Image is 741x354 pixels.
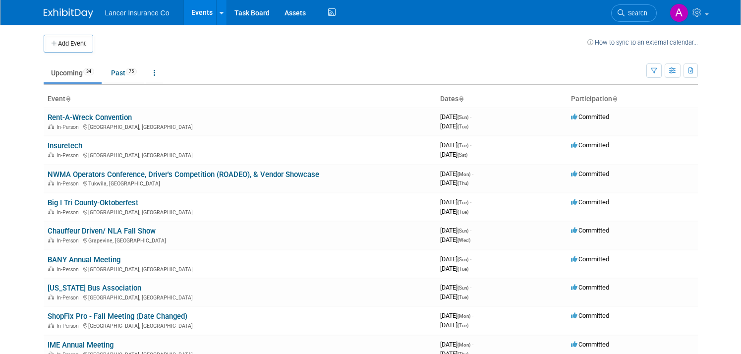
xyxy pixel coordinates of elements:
[48,341,114,350] a: IME Annual Meeting
[48,122,432,130] div: [GEOGRAPHIC_DATA], [GEOGRAPHIC_DATA]
[458,95,463,103] a: Sort by Start Date
[65,95,70,103] a: Sort by Event Name
[44,8,93,18] img: ExhibitDay
[571,341,609,348] span: Committed
[571,170,609,177] span: Committed
[440,236,470,243] span: [DATE]
[571,284,609,291] span: Committed
[440,341,473,348] span: [DATE]
[457,323,468,328] span: (Tue)
[440,122,468,130] span: [DATE]
[571,113,609,120] span: Committed
[44,35,93,53] button: Add Event
[83,68,94,75] span: 34
[457,266,468,272] span: (Tue)
[472,312,473,319] span: -
[571,255,609,263] span: Committed
[48,179,432,187] div: Tukwila, [GEOGRAPHIC_DATA]
[48,284,141,293] a: [US_STATE] Bus Association
[48,151,432,159] div: [GEOGRAPHIC_DATA], [GEOGRAPHIC_DATA]
[48,208,432,216] div: [GEOGRAPHIC_DATA], [GEOGRAPHIC_DATA]
[470,255,471,263] span: -
[440,151,467,158] span: [DATE]
[457,152,467,158] span: (Sat)
[48,323,54,328] img: In-Person Event
[48,227,156,236] a: Chauffeur Driven/ NLA Fall Show
[440,198,471,206] span: [DATE]
[440,113,471,120] span: [DATE]
[440,141,471,149] span: [DATE]
[612,95,617,103] a: Sort by Participation Type
[104,63,144,82] a: Past75
[57,152,82,159] span: In-Person
[57,180,82,187] span: In-Person
[48,265,432,273] div: [GEOGRAPHIC_DATA], [GEOGRAPHIC_DATA]
[44,63,102,82] a: Upcoming34
[48,180,54,185] img: In-Person Event
[571,198,609,206] span: Committed
[57,237,82,244] span: In-Person
[440,265,468,272] span: [DATE]
[457,313,470,319] span: (Mon)
[440,255,471,263] span: [DATE]
[457,180,468,186] span: (Thu)
[571,312,609,319] span: Committed
[48,170,319,179] a: NWMA Operators Conference, Driver's Competition (ROADEO), & Vendor Showcase
[457,228,468,234] span: (Sun)
[457,143,468,148] span: (Tue)
[48,321,432,329] div: [GEOGRAPHIC_DATA], [GEOGRAPHIC_DATA]
[57,209,82,216] span: In-Person
[457,257,468,262] span: (Sun)
[48,113,132,122] a: Rent-A-Wreck Convention
[440,321,468,329] span: [DATE]
[440,284,471,291] span: [DATE]
[457,172,470,177] span: (Mon)
[457,124,468,129] span: (Tue)
[440,227,471,234] span: [DATE]
[57,124,82,130] span: In-Person
[472,341,473,348] span: -
[105,9,170,17] span: Lancer Insurance Co
[48,293,432,301] div: [GEOGRAPHIC_DATA], [GEOGRAPHIC_DATA]
[470,113,471,120] span: -
[470,141,471,149] span: -
[470,198,471,206] span: -
[48,236,432,244] div: Grapevine, [GEOGRAPHIC_DATA]
[57,266,82,273] span: In-Person
[48,152,54,157] img: In-Person Event
[48,198,138,207] a: Big I Tri County-Oktoberfest
[440,170,473,177] span: [DATE]
[611,4,657,22] a: Search
[470,227,471,234] span: -
[567,91,698,108] th: Participation
[440,293,468,300] span: [DATE]
[48,141,82,150] a: Insuretech
[670,3,688,22] img: Ann Barron
[440,312,473,319] span: [DATE]
[48,209,54,214] img: In-Person Event
[472,170,473,177] span: -
[48,312,187,321] a: ShopFix Pro - Fall Meeting (Date Changed)
[57,295,82,301] span: In-Person
[436,91,567,108] th: Dates
[440,208,468,215] span: [DATE]
[48,295,54,299] img: In-Person Event
[470,284,471,291] span: -
[48,124,54,129] img: In-Person Event
[48,237,54,242] img: In-Person Event
[48,266,54,271] img: In-Person Event
[48,255,120,264] a: BANY Annual Meeting
[571,227,609,234] span: Committed
[571,141,609,149] span: Committed
[57,323,82,329] span: In-Person
[625,9,647,17] span: Search
[457,295,468,300] span: (Tue)
[440,179,468,186] span: [DATE]
[457,115,468,120] span: (Sun)
[457,200,468,205] span: (Tue)
[126,68,137,75] span: 75
[44,91,436,108] th: Event
[457,285,468,291] span: (Sun)
[457,342,470,348] span: (Mon)
[457,237,470,243] span: (Wed)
